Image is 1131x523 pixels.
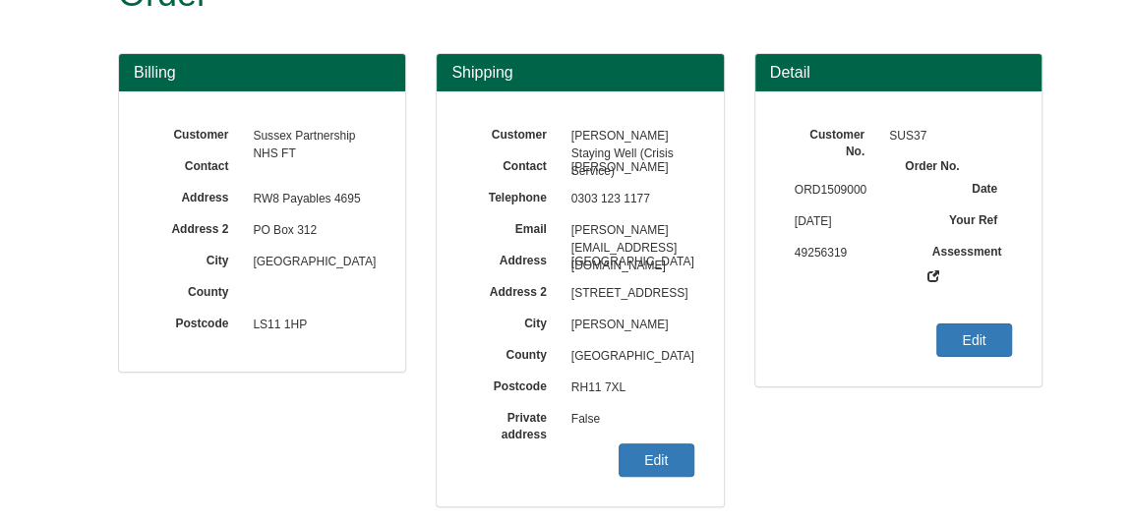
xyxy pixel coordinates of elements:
[466,247,561,269] label: Address
[466,215,561,238] label: Email
[785,206,918,238] span: [DATE]
[466,278,561,301] label: Address 2
[466,152,561,175] label: Contact
[879,152,974,175] label: Order No.
[243,184,376,215] span: RW8 Payables 4695
[785,121,879,160] label: Customer No.
[918,238,1012,261] label: Assessment
[149,278,243,301] label: County
[562,373,694,404] span: RH11 7XL
[562,184,694,215] span: 0303 123 1177
[619,443,694,477] a: Edit
[562,341,694,373] span: [GEOGRAPHIC_DATA]
[562,215,694,247] span: [PERSON_NAME][EMAIL_ADDRESS][DOMAIN_NAME]
[936,323,1012,357] a: Edit
[451,64,708,82] h3: Shipping
[562,152,694,184] span: [PERSON_NAME]
[134,64,390,82] h3: Billing
[562,121,694,152] span: [PERSON_NAME] Staying Well (Crisis Service)
[562,278,694,310] span: [STREET_ADDRESS]
[149,152,243,175] label: Contact
[149,310,243,332] label: Postcode
[466,404,561,443] label: Private address
[149,247,243,269] label: City
[918,175,1012,198] label: Date
[918,206,1012,229] label: Your Ref
[149,215,243,238] label: Address 2
[785,175,918,206] span: ORD1509000
[562,310,694,341] span: [PERSON_NAME]
[243,215,376,247] span: PO Box 312
[879,121,1012,152] span: SUS37
[243,310,376,341] span: LS11 1HP
[243,247,376,278] span: [GEOGRAPHIC_DATA]
[770,64,1027,82] h3: Detail
[466,341,561,364] label: County
[466,373,561,395] label: Postcode
[466,310,561,332] label: City
[466,121,561,144] label: Customer
[466,184,561,206] label: Telephone
[243,121,376,152] span: Sussex Partnership NHS FT
[785,238,918,269] span: 49256319
[562,247,694,278] span: [GEOGRAPHIC_DATA]
[149,184,243,206] label: Address
[562,404,694,436] span: False
[149,121,243,144] label: Customer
